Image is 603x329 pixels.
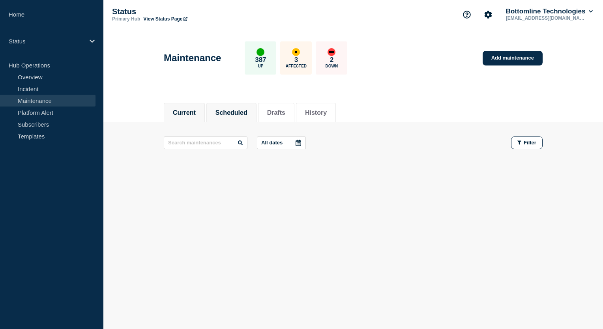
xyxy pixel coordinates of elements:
p: [EMAIL_ADDRESS][DOMAIN_NAME] [504,15,586,21]
div: up [257,48,264,56]
p: 387 [255,56,266,64]
p: Down [326,64,338,68]
button: Account settings [480,6,496,23]
p: 3 [294,56,298,64]
button: Drafts [267,109,285,116]
span: Filter [524,140,536,146]
button: Scheduled [215,109,247,116]
div: down [328,48,335,56]
p: Status [9,38,84,45]
p: Status [112,7,270,16]
button: Filter [511,136,543,149]
p: Up [258,64,263,68]
p: Affected [286,64,307,68]
a: Add maintenance [483,51,543,65]
h1: Maintenance [164,52,221,64]
a: View Status Page [143,16,187,22]
input: Search maintenances [164,136,247,149]
button: Current [173,109,196,116]
div: affected [292,48,300,56]
p: 2 [330,56,333,64]
p: All dates [261,140,283,146]
p: Primary Hub [112,16,140,22]
button: History [305,109,327,116]
button: All dates [257,136,306,149]
button: Bottomline Technologies [504,7,594,15]
button: Support [459,6,475,23]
